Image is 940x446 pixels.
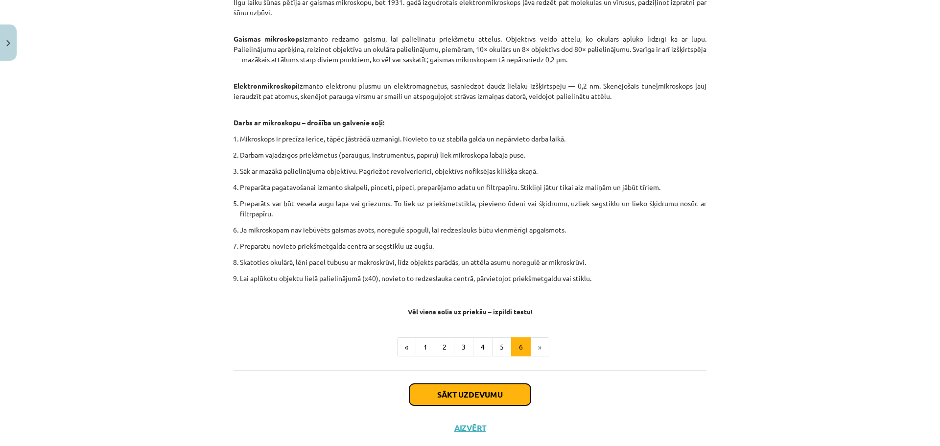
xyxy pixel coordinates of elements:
[234,34,706,75] p: izmanto redzamo gaismu, lai palielinātu priekšmetu attēlus. Objektīvs veido attēlu, ko okulārs ap...
[234,34,303,43] strong: Gaismas mikroskops
[397,337,416,357] button: «
[240,225,706,235] p: Ja mikroskopam nav iebūvēts gaismas avots, noregulē spoguli, lai redzeslauks būtu vienmērīgi apga...
[435,337,454,357] button: 2
[408,307,533,316] strong: Vēl viens solis uz priekšu – izpildi testu!
[511,337,531,357] button: 6
[240,241,706,251] p: Preparātu novieto priekšmetgalda centrā ar segstiklu uz augšu.
[234,337,706,357] nav: Page navigation example
[473,337,493,357] button: 4
[234,81,706,112] p: izmanto elektronu plūsmu un elektromagnētus, sasniedzot daudz lielāku izšķirtspēju — 0,2 nm. Sken...
[234,81,298,90] strong: Elektronmikroskopi
[240,134,706,144] p: Mikroskops ir precīza ierīce, tāpēc jāstrādā uzmanīgi. Novieto to uz stabila galda un nepārvieto ...
[454,337,473,357] button: 3
[240,166,706,176] p: Sāk ar mazākā palielinājuma objektīvu. Pagriežot revolverierīci, objektīvs nofiksējas klikšķa skaņā.
[6,40,10,47] img: icon-close-lesson-0947bae3869378f0d4975bcd49f059093ad1ed9edebbc8119c70593378902aed.svg
[240,273,706,294] p: Lai aplūkotu objektu lielā palielinājumā (x40), novieto to redzeslauka centrā, pārvietojot priekš...
[240,198,706,219] p: Preparāts var būt vesela augu lapa vai griezums. To liek uz priekšmetstikla, pievieno ūdeni vai š...
[240,257,706,267] p: Skatoties okulārā, lēni pacel tubusu ar makroskrūvi, līdz objekts parādās, un attēla asumu noregu...
[240,150,706,160] p: Darbam vajadzīgos priekšmetus (paraugus, instrumentus, papīru) liek mikroskopa labajā pusē.
[451,423,489,433] button: Aizvērt
[409,384,531,405] button: Sākt uzdevumu
[240,182,706,192] p: Preparāta pagatavošanai izmanto skalpeli, pinceti, pipeti, preparējamo adatu un filtrpapīru. Stik...
[234,118,384,127] strong: Darbs ar mikroskopu – drošība un galvenie soļi:
[492,337,512,357] button: 5
[416,337,435,357] button: 1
